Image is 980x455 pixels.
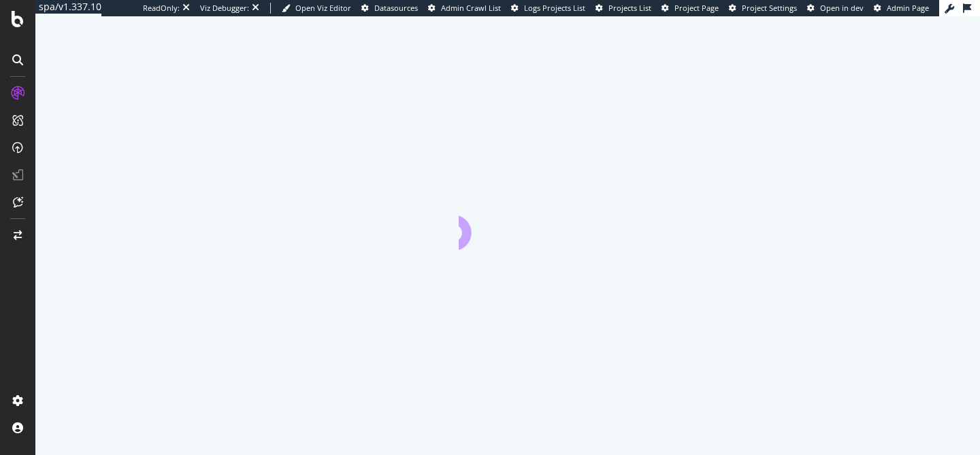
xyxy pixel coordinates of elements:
a: Project Page [661,3,719,14]
span: Projects List [608,3,651,13]
span: Project Page [674,3,719,13]
span: Open in dev [820,3,864,13]
span: Datasources [374,3,418,13]
a: Admin Crawl List [428,3,501,14]
div: Viz Debugger: [200,3,249,14]
div: ReadOnly: [143,3,180,14]
span: Open Viz Editor [295,3,351,13]
span: Admin Crawl List [441,3,501,13]
div: animation [459,201,557,250]
span: Project Settings [742,3,797,13]
a: Open Viz Editor [282,3,351,14]
a: Admin Page [874,3,929,14]
a: Open in dev [807,3,864,14]
a: Projects List [595,3,651,14]
a: Datasources [361,3,418,14]
a: Logs Projects List [511,3,585,14]
span: Admin Page [887,3,929,13]
a: Project Settings [729,3,797,14]
span: Logs Projects List [524,3,585,13]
